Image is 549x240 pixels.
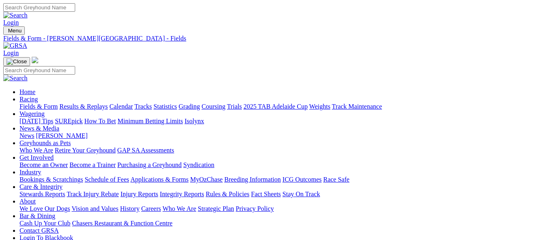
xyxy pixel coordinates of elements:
a: Calendar [109,103,133,110]
a: MyOzChase [190,176,223,183]
a: SUREpick [55,118,82,124]
div: Get Involved [20,161,546,169]
a: Careers [141,205,161,212]
img: Search [3,75,28,82]
img: logo-grsa-white.png [32,57,38,63]
a: Injury Reports [120,191,158,197]
a: Results & Replays [59,103,108,110]
a: Trials [227,103,242,110]
a: News & Media [20,125,59,132]
a: How To Bet [85,118,116,124]
a: About [20,198,36,205]
a: Grading [179,103,200,110]
a: Integrity Reports [160,191,204,197]
a: Isolynx [184,118,204,124]
button: Toggle navigation [3,57,30,66]
a: Become a Trainer [69,161,116,168]
a: Track Injury Rebate [67,191,119,197]
a: Retire Your Greyhound [55,147,116,154]
a: Become an Owner [20,161,68,168]
img: GRSA [3,42,27,49]
a: Breeding Information [224,176,281,183]
a: Login [3,49,19,56]
div: About [20,205,546,212]
div: Care & Integrity [20,191,546,198]
a: ICG Outcomes [282,176,321,183]
a: [DATE] Tips [20,118,53,124]
div: Bar & Dining [20,220,546,227]
a: Fields & Form [20,103,58,110]
a: Applications & Forms [130,176,189,183]
a: Who We Are [20,147,53,154]
a: Bookings & Scratchings [20,176,83,183]
a: Privacy Policy [236,205,274,212]
a: Greyhounds as Pets [20,139,71,146]
a: Who We Are [163,205,196,212]
a: 2025 TAB Adelaide Cup [243,103,308,110]
a: Stay On Track [282,191,320,197]
a: Syndication [183,161,214,168]
a: Industry [20,169,41,176]
div: Industry [20,176,546,183]
img: Search [3,12,28,19]
a: Coursing [202,103,226,110]
a: Home [20,88,35,95]
a: [PERSON_NAME] [36,132,87,139]
a: Chasers Restaurant & Function Centre [72,220,172,227]
a: Rules & Policies [206,191,250,197]
a: Statistics [154,103,177,110]
a: Wagering [20,110,45,117]
a: GAP SA Assessments [117,147,174,154]
input: Search [3,3,75,12]
a: History [120,205,139,212]
a: Purchasing a Greyhound [117,161,182,168]
a: Minimum Betting Limits [117,118,183,124]
a: Track Maintenance [332,103,382,110]
button: Toggle navigation [3,26,25,35]
a: Cash Up Your Club [20,220,70,227]
a: Tracks [135,103,152,110]
a: Stewards Reports [20,191,65,197]
div: Racing [20,103,546,110]
a: Weights [309,103,330,110]
a: Racing [20,96,38,103]
span: Menu [8,28,22,34]
a: Contact GRSA [20,227,59,234]
a: News [20,132,34,139]
a: Schedule of Fees [85,176,129,183]
a: Strategic Plan [198,205,234,212]
a: We Love Our Dogs [20,205,70,212]
div: Wagering [20,118,546,125]
a: Care & Integrity [20,183,63,190]
img: Close [7,58,27,65]
a: Login [3,19,19,26]
a: Bar & Dining [20,212,55,219]
a: Race Safe [323,176,349,183]
div: Greyhounds as Pets [20,147,546,154]
a: Vision and Values [72,205,118,212]
input: Search [3,66,75,75]
a: Get Involved [20,154,54,161]
div: News & Media [20,132,546,139]
a: Fact Sheets [251,191,281,197]
a: Fields & Form - [PERSON_NAME][GEOGRAPHIC_DATA] - Fields [3,35,546,42]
